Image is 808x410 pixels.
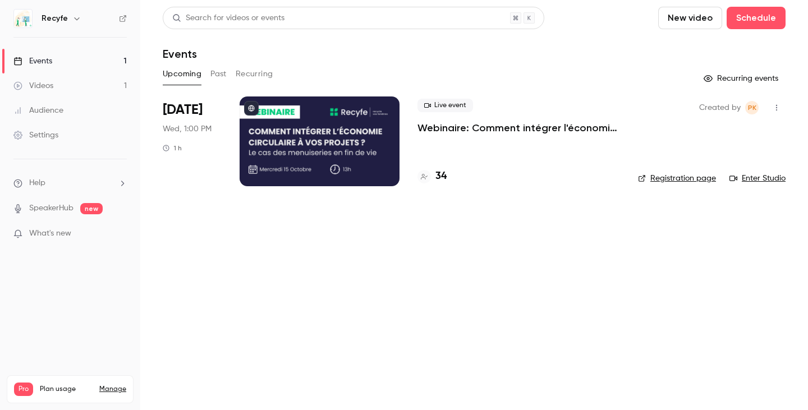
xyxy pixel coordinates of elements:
[163,101,203,119] span: [DATE]
[80,203,103,214] span: new
[638,173,716,184] a: Registration page
[163,65,201,83] button: Upcoming
[42,13,68,24] h6: Recyfe
[699,101,741,114] span: Created by
[40,385,93,394] span: Plan usage
[417,99,473,112] span: Live event
[14,383,33,396] span: Pro
[13,56,52,67] div: Events
[729,173,786,184] a: Enter Studio
[163,96,222,186] div: Oct 15 Wed, 1:00 PM (Europe/Paris)
[29,202,74,214] a: SpeakerHub
[163,144,182,153] div: 1 h
[435,169,447,184] h4: 34
[172,12,284,24] div: Search for videos or events
[13,130,58,141] div: Settings
[29,228,71,239] span: What's new
[658,7,722,29] button: New video
[29,177,45,189] span: Help
[163,47,197,61] h1: Events
[727,7,786,29] button: Schedule
[699,70,786,87] button: Recurring events
[748,101,756,114] span: PK
[745,101,759,114] span: Pauline KATCHAVENDA
[13,80,53,91] div: Videos
[210,65,227,83] button: Past
[236,65,273,83] button: Recurring
[13,105,63,116] div: Audience
[417,169,447,184] a: 34
[163,123,212,135] span: Wed, 1:00 PM
[14,10,32,27] img: Recyfe
[13,177,127,189] li: help-dropdown-opener
[417,121,620,135] a: Webinaire: Comment intégrer l'économie circulaire dans vos projets ?
[99,385,126,394] a: Manage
